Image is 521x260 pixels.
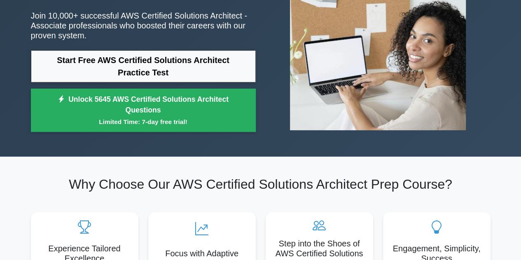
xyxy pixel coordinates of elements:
small: Limited Time: 7-day free trial! [41,117,245,126]
a: Start Free AWS Certified Solutions Architect Practice Test [31,50,256,82]
p: Join 10,000+ successful AWS Certified Solutions Architect - Associate professionals who boosted t... [31,11,256,40]
h2: Why Choose Our AWS Certified Solutions Architect Prep Course? [31,176,491,192]
a: Unlock 5645 AWS Certified Solutions Architect QuestionsLimited Time: 7-day free trial! [31,89,256,132]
